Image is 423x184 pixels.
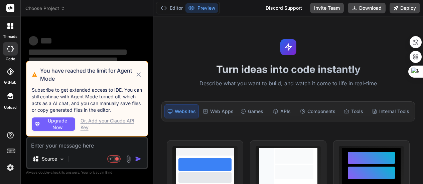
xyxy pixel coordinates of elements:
[29,58,117,63] span: ‌
[6,56,15,62] label: code
[157,79,419,88] p: Describe what you want to build, and watch it come to life in real-time
[25,5,65,12] span: Choose Project
[297,104,338,118] div: Components
[310,3,344,13] button: Invite Team
[3,34,17,39] label: threads
[42,117,73,131] span: Upgrade Now
[32,87,142,113] p: Subscribe to get extended access to IDE. You can still continue with Agent Mode turned off, which...
[164,104,199,118] div: Websites
[26,169,148,176] p: Always double-check its answers. Your in Bind
[29,50,127,55] span: ‌
[185,3,218,13] button: Preview
[29,36,38,45] span: ‌
[90,170,102,174] span: privacy
[238,104,266,118] div: Games
[262,3,306,13] div: Discord Support
[200,104,236,118] div: Web Apps
[81,117,143,131] div: Or, Add your Claude API Key
[5,162,16,173] img: settings
[158,3,185,13] button: Editor
[125,155,132,163] img: attachment
[348,3,386,13] button: Download
[32,117,75,131] button: Upgrade Now
[369,104,412,118] div: Internal Tools
[42,156,57,162] p: Source
[4,105,17,110] label: Upload
[268,104,296,118] div: APIs
[157,63,419,75] h1: Turn ideas into code instantly
[4,80,16,85] label: GitHub
[40,67,135,83] h3: You have reached the limit for Agent Mode
[41,38,51,43] span: ‌
[390,3,420,13] button: Deploy
[135,156,142,162] img: icon
[59,156,65,162] img: Pick Models
[339,104,368,118] div: Tools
